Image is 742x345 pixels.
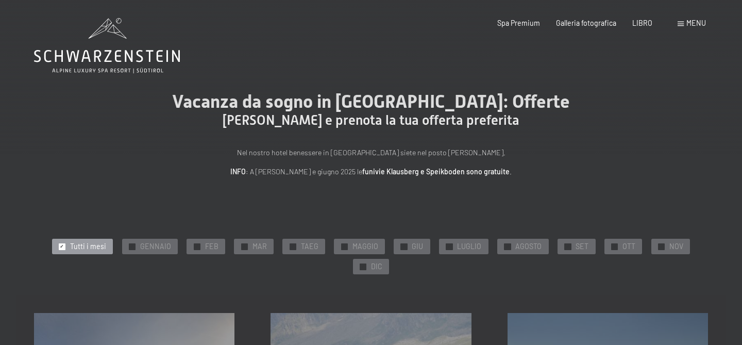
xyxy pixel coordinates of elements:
font: TAEG [301,242,318,251]
font: SET [576,242,588,251]
font: ✓ [291,243,295,249]
font: MAGGIO [352,242,378,251]
font: Tutti i mesi [70,242,106,251]
font: INFO [230,167,246,176]
font: ✓ [447,243,451,249]
font: FEB [205,242,218,251]
font: MAR [252,242,267,251]
font: ✓ [342,243,346,249]
font: AGOSTO [515,242,542,251]
font: NOV [669,242,683,251]
a: Spa Premium [497,19,540,27]
font: DIC [371,262,382,271]
font: ✓ [660,243,664,249]
font: ✓ [566,243,570,249]
font: ✓ [402,243,406,249]
font: : A [PERSON_NAME] e giugno 2025 le [246,167,362,176]
font: GIU [412,242,423,251]
font: Nel nostro hotel benessere in [GEOGRAPHIC_DATA] siete nel posto [PERSON_NAME]. [237,148,505,157]
font: funivie Klausberg e Speikboden sono gratuite [362,167,510,176]
font: ✓ [505,243,510,249]
a: Galleria fotografica [556,19,616,27]
font: GENNAIO [140,242,171,251]
font: ✓ [361,264,365,269]
font: OTT [622,242,635,251]
font: LUGLIO [457,242,481,251]
font: ✓ [195,243,199,249]
font: Vacanza da sogno in [GEOGRAPHIC_DATA]: Offerte [172,91,570,112]
font: ✓ [613,243,617,249]
a: LIBRO [632,19,652,27]
font: . [510,167,512,176]
font: ✓ [242,243,246,249]
font: ✓ [130,243,134,249]
font: [PERSON_NAME] e prenota la tua offerta preferita [223,112,519,128]
font: ✓ [60,243,64,249]
font: menu [686,19,706,27]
